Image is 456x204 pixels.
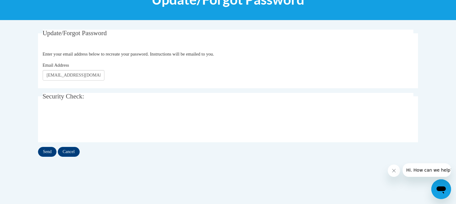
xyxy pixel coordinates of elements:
[388,164,400,177] iframe: Close message
[43,93,84,100] span: Security Check:
[43,110,137,135] iframe: reCAPTCHA
[431,179,451,199] iframe: Button to launch messaging window
[38,147,57,157] input: Send
[403,163,451,177] iframe: Message from company
[43,63,69,68] span: Email Address
[43,29,107,37] span: Update/Forgot Password
[43,70,104,81] input: Email
[58,147,80,157] input: Cancel
[4,4,50,9] span: Hi. How can we help?
[43,52,214,56] span: Enter your email address below to recreate your password. Instructions will be emailed to you.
